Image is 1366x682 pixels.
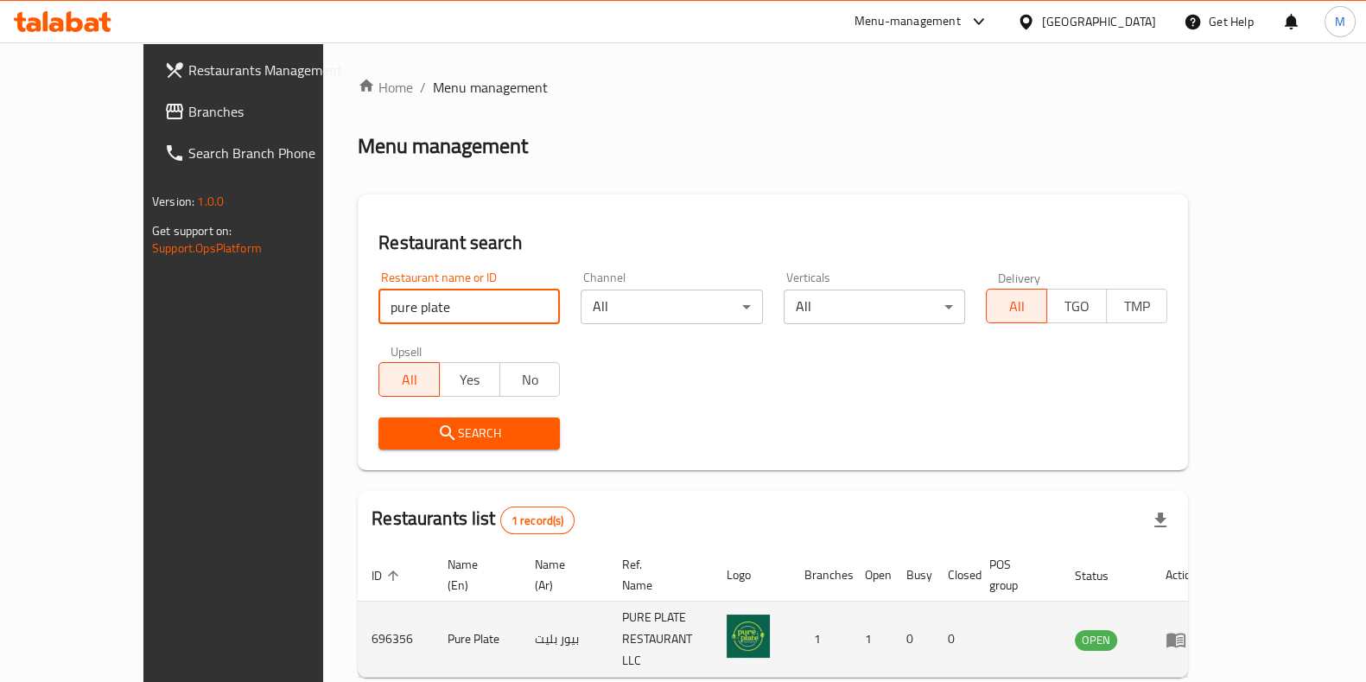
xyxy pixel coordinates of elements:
th: Logo [713,549,791,602]
h2: Restaurants list [372,506,575,534]
h2: Restaurant search [378,230,1167,256]
span: OPEN [1075,630,1117,650]
span: Name (Ar) [535,554,588,596]
label: Upsell [391,345,423,357]
div: OPEN [1075,630,1117,651]
h2: Menu management [358,132,528,160]
span: All [386,367,433,392]
th: Busy [893,549,934,602]
span: Branches [188,101,358,122]
span: Version: [152,190,194,213]
nav: breadcrumb [358,77,1188,98]
td: 696356 [358,602,434,678]
button: TGO [1046,289,1108,323]
span: No [507,367,554,392]
span: Get support on: [152,220,232,242]
div: All [784,290,965,324]
td: 0 [934,602,975,678]
span: TMP [1114,294,1160,319]
span: M [1335,12,1345,31]
span: POS group [989,554,1040,596]
a: Restaurants Management [150,49,372,91]
div: All [581,290,762,324]
button: All [378,362,440,397]
th: Open [851,549,893,602]
td: 0 [893,602,934,678]
td: بيور بليت [521,602,608,678]
span: Yes [447,367,493,392]
span: All [994,294,1040,319]
div: [GEOGRAPHIC_DATA] [1042,12,1156,31]
button: TMP [1106,289,1167,323]
th: Branches [791,549,851,602]
a: Home [358,77,413,98]
td: Pure Plate [434,602,521,678]
div: Export file [1140,500,1181,541]
input: Search for restaurant name or ID.. [378,290,560,324]
li: / [420,77,426,98]
button: Yes [439,362,500,397]
button: All [986,289,1047,323]
td: 1 [791,602,851,678]
img: Pure Plate [727,615,770,658]
span: Search [392,423,546,444]
span: TGO [1054,294,1101,319]
th: Closed [934,549,975,602]
span: Ref. Name [622,554,692,596]
div: Menu-management [855,11,961,32]
label: Delivery [998,271,1041,284]
button: Search [378,417,560,449]
span: Menu management [433,77,548,98]
a: Branches [150,91,372,132]
span: 1 record(s) [501,513,575,529]
a: Search Branch Phone [150,132,372,174]
th: Action [1152,549,1211,602]
div: Total records count [500,507,575,534]
td: PURE PLATE RESTAURANT LLC [608,602,713,678]
span: ID [372,565,404,586]
a: Support.OpsPlatform [152,237,262,259]
span: Status [1075,565,1131,586]
span: Search Branch Phone [188,143,358,163]
span: Restaurants Management [188,60,358,80]
span: Name (En) [448,554,500,596]
table: enhanced table [358,549,1211,678]
td: 1 [851,602,893,678]
span: 1.0.0 [197,190,224,213]
button: No [499,362,561,397]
